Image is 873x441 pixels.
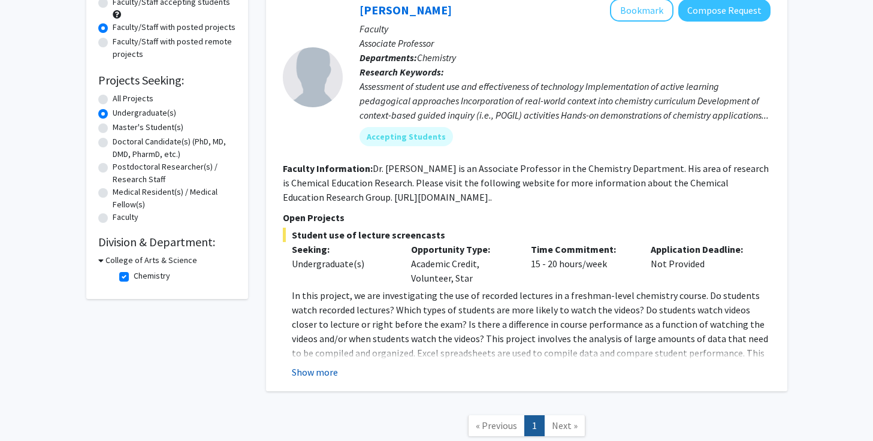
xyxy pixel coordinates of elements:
label: Undergraduate(s) [113,107,176,119]
div: Undergraduate(s) [292,256,394,271]
div: Assessment of student use and effectiveness of technology Implementation of active learning pedag... [360,79,771,122]
label: Chemistry [134,270,170,282]
p: Seeking: [292,242,394,256]
a: Next Page [544,415,585,436]
span: Chemistry [417,52,456,64]
div: 15 - 20 hours/week [522,242,642,285]
a: 1 [524,415,545,436]
p: Associate Professor [360,36,771,50]
span: Next » [552,419,578,431]
label: Medical Resident(s) / Medical Fellow(s) [113,186,236,211]
label: All Projects [113,92,153,105]
label: Faculty [113,211,138,223]
p: Faculty [360,22,771,36]
iframe: Chat [9,387,51,432]
a: [PERSON_NAME] [360,2,452,17]
div: Academic Credit, Volunteer, Star [402,242,522,285]
p: In this project, we are investigating the use of recorded lectures in a freshman-level chemistry ... [292,288,771,389]
label: Faculty/Staff with posted remote projects [113,35,236,61]
label: Postdoctoral Researcher(s) / Research Staff [113,161,236,186]
label: Master's Student(s) [113,121,183,134]
h3: College of Arts & Science [105,254,197,267]
p: Open Projects [283,210,771,225]
span: Student use of lecture screencasts [283,228,771,242]
h2: Projects Seeking: [98,73,236,87]
label: Faculty/Staff with posted projects [113,21,235,34]
span: « Previous [476,419,517,431]
b: Research Keywords: [360,66,444,78]
mat-chip: Accepting Students [360,127,453,146]
button: Show more [292,365,338,379]
fg-read-more: Dr. [PERSON_NAME] is an Associate Professor in the Chemistry Department. His area of research is ... [283,162,769,203]
label: Doctoral Candidate(s) (PhD, MD, DMD, PharmD, etc.) [113,135,236,161]
a: Previous Page [468,415,525,436]
p: Time Commitment: [531,242,633,256]
p: Opportunity Type: [411,242,513,256]
p: Application Deadline: [651,242,753,256]
div: Not Provided [642,242,762,285]
h2: Division & Department: [98,235,236,249]
b: Faculty Information: [283,162,373,174]
b: Departments: [360,52,417,64]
